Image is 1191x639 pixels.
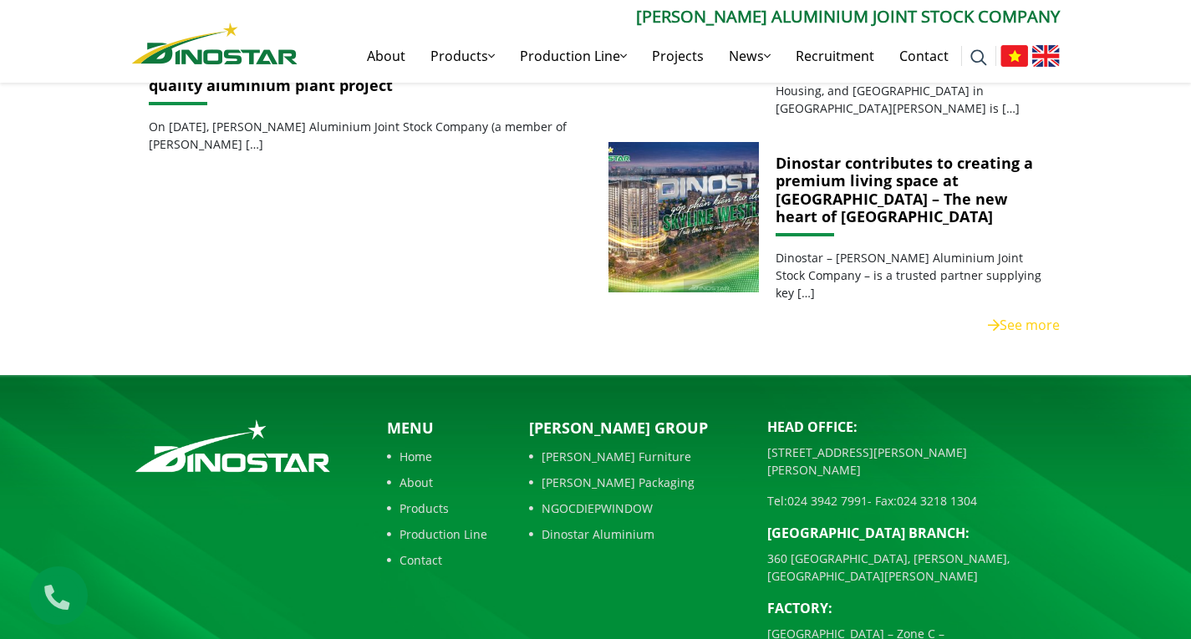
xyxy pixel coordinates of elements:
[783,29,887,83] a: Recruitment
[387,417,487,439] p: Menu
[767,550,1060,585] p: 360 [GEOGRAPHIC_DATA], [PERSON_NAME], [GEOGRAPHIC_DATA][PERSON_NAME]
[608,142,759,292] a: Dinostar contributes to creating a premium living space at Skyline Westlake – The new heart of Ta...
[767,523,1060,543] p: [GEOGRAPHIC_DATA] BRANCH:
[354,29,418,83] a: About
[529,417,742,439] p: [PERSON_NAME] Group
[529,448,742,465] a: [PERSON_NAME] Furniture
[767,417,1060,437] p: Head Office:
[418,29,507,83] a: Products
[776,64,1043,117] p: The [PERSON_NAME][GEOGRAPHIC_DATA], Housing, and [GEOGRAPHIC_DATA] in [GEOGRAPHIC_DATA][PERSON_NA...
[767,444,1060,479] p: [STREET_ADDRESS][PERSON_NAME][PERSON_NAME]
[149,118,567,153] p: On [DATE], [PERSON_NAME] Aluminium Joint Stock Company (a member of [PERSON_NAME] […]
[387,474,487,491] a: About
[716,29,783,83] a: News
[887,29,961,83] a: Contact
[787,493,868,509] a: 024 3942 7991
[639,29,716,83] a: Projects
[776,155,1043,226] a: Dinostar contributes to creating a premium living space at [GEOGRAPHIC_DATA] – The new heart of [...
[387,551,487,569] a: Contact
[132,417,333,475] img: logo_footer
[897,493,977,509] a: 024 3218 1304
[767,492,1060,510] p: Tel: - Fax:
[529,500,742,517] a: NGOCDIEPWINDOW
[776,249,1043,302] p: Dinostar – [PERSON_NAME] Aluminium Joint Stock Company – is a trusted partner supplying key […]
[529,525,742,543] a: Dinostar Aluminium
[387,525,487,543] a: Production Line
[132,23,298,64] img: Nhôm Dinostar
[298,4,1060,29] p: [PERSON_NAME] Aluminium Joint Stock Company
[1032,45,1060,67] img: English
[767,598,1060,618] p: Factory:
[507,29,639,83] a: Production Line
[387,448,487,465] a: Home
[387,500,487,517] a: Products
[529,474,742,491] a: [PERSON_NAME] Packaging
[608,141,758,292] img: Dinostar contributes to creating a premium living space at Skyline Westlake – The new heart of Ta...
[970,49,987,66] img: search
[988,316,1060,334] a: See more
[1000,45,1028,67] img: Tiếng Việt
